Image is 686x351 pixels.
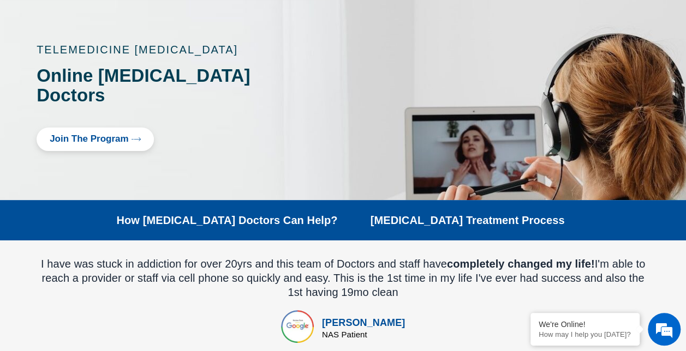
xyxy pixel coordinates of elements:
[37,128,154,151] a: Join The Program
[38,257,648,299] div: I have was stuck in addiction for over 20yrs and this team of Doctors and staff have I'm able to ...
[447,258,595,270] b: completely changed my life!
[37,66,323,106] h1: Online [MEDICAL_DATA] Doctors
[539,330,631,338] p: How may I help you today?
[50,134,129,144] span: Join The Program
[371,214,565,227] a: [MEDICAL_DATA] Treatment Process
[322,316,405,330] div: [PERSON_NAME]
[539,320,631,329] div: We're Online!
[281,310,314,343] img: top rated online suboxone treatment for opioid addiction treatment in tennessee and texas
[116,214,337,227] a: How [MEDICAL_DATA] Doctors Can Help?
[37,128,323,151] div: Click here to Join Suboxone Treatment Program with our Top Rated Online Suboxone Doctors
[37,44,323,55] p: TELEMEDICINE [MEDICAL_DATA]
[322,330,405,338] div: NAS Patient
